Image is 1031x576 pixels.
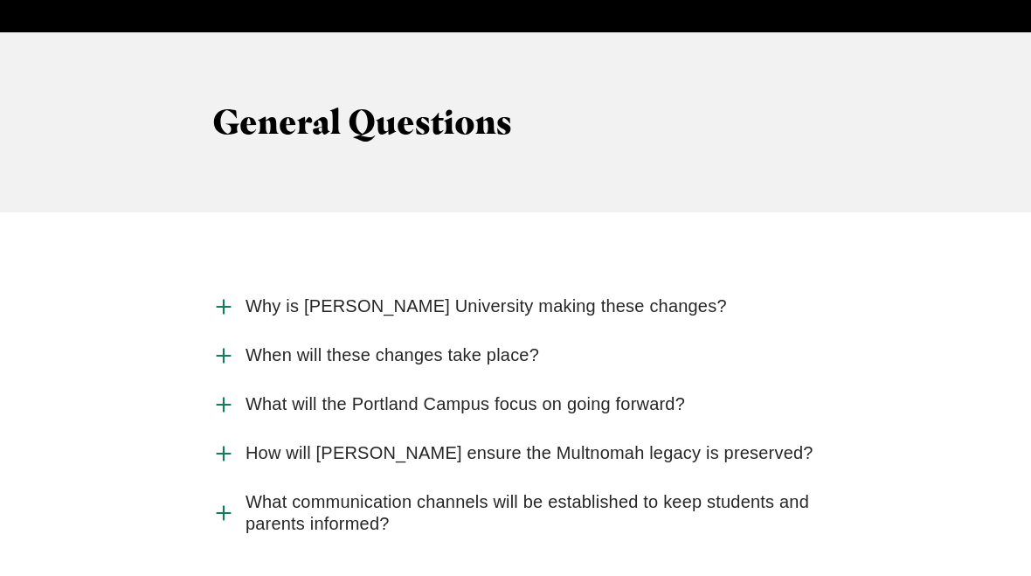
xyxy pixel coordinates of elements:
[246,344,539,366] span: When will these changes take place?
[246,491,819,535] span: What communication channels will be established to keep students and parents informed?
[246,442,813,464] span: How will [PERSON_NAME] ensure the Multnomah legacy is preserved?
[212,102,819,142] h3: General Questions
[246,295,727,317] span: Why is [PERSON_NAME] University making these changes?
[246,393,685,415] span: What will the Portland Campus focus on going forward?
